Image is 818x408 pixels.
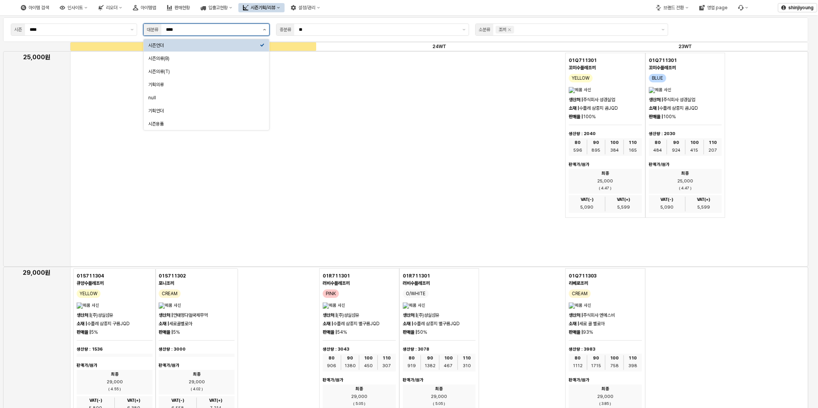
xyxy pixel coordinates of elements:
[260,24,269,35] button: 제안 사항 표시
[251,5,275,10] div: 시즌기획/리뷰
[128,3,161,12] div: 아이템맵
[280,26,291,33] div: 중분류
[286,3,325,12] div: 설정/관리
[432,44,446,49] strong: 24WT
[28,5,49,10] div: 아이템 검색
[127,24,137,35] button: 제안 사항 표시
[508,28,511,31] div: Remove 조끼
[14,26,22,33] div: 시즌
[144,39,269,130] div: Select an option
[651,3,693,12] div: 브랜드 전환
[148,121,260,127] div: 시즌용품
[298,5,315,10] div: 설정/관리
[174,5,190,10] div: 판매현황
[55,3,92,12] div: 인사이트
[94,3,127,12] div: 리오더
[148,95,260,101] div: null
[499,26,506,33] div: 조끼
[659,24,668,35] button: 제안 사항 표시
[67,5,83,10] div: 인사이트
[459,24,469,35] button: 제안 사항 표시
[141,5,156,10] div: 아이템맵
[196,3,237,12] div: 입출고현황
[6,269,67,277] h5: 29,000원
[148,55,260,62] div: 시즌의류(B)
[238,3,285,12] div: 시즌기획/리뷰
[148,82,260,88] div: 기획의류
[148,42,260,48] div: 시즌언더
[695,3,732,12] div: 영업 page
[147,26,158,33] div: 대분류
[208,5,228,10] div: 입출고현황
[734,3,753,12] div: 버그 제보 및 기능 개선 요청
[679,44,692,49] strong: 23WT
[162,3,194,12] div: 판매현황
[148,69,260,75] div: 시즌의류(T)
[148,108,260,114] div: 기획언더
[16,3,54,12] div: 아이템 검색
[664,5,684,10] div: 브랜드 전환
[6,54,67,61] h5: 25,000원
[788,5,814,11] p: shinjiyoung
[707,5,727,10] div: 영업 page
[479,26,490,33] div: 소분류
[106,5,117,10] div: 리오더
